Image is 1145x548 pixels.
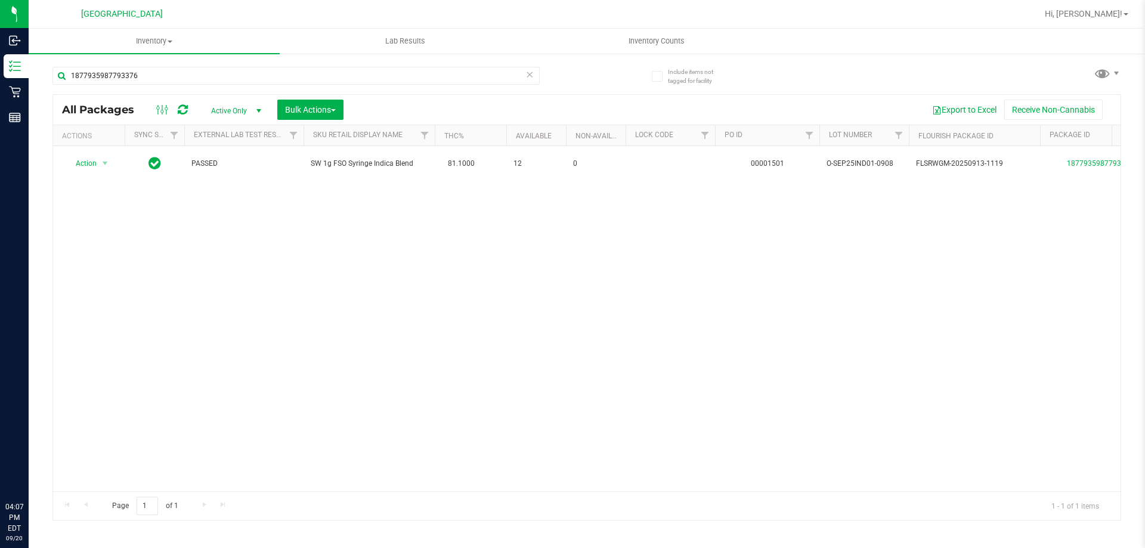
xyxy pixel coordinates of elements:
[829,131,872,139] a: Lot Number
[668,67,728,85] span: Include items not tagged for facility
[284,125,304,145] a: Filter
[9,60,21,72] inline-svg: Inventory
[29,36,280,47] span: Inventory
[12,453,48,488] iframe: Resource center
[81,9,163,19] span: [GEOGRAPHIC_DATA]
[285,105,336,114] span: Bulk Actions
[827,158,902,169] span: O-SEP25IND01-0908
[415,125,435,145] a: Filter
[9,86,21,98] inline-svg: Retail
[137,497,158,515] input: 1
[1050,131,1090,139] a: Package ID
[148,155,161,172] span: In Sync
[573,158,618,169] span: 0
[52,67,540,85] input: Search Package ID, Item Name, SKU, Lot or Part Number...
[280,29,531,54] a: Lab Results
[29,29,280,54] a: Inventory
[9,112,21,123] inline-svg: Reports
[313,131,403,139] a: Sku Retail Display Name
[442,155,481,172] span: 81.1000
[513,158,559,169] span: 12
[277,100,343,120] button: Bulk Actions
[9,35,21,47] inline-svg: Inbound
[102,497,188,515] span: Page of 1
[800,125,819,145] a: Filter
[531,29,782,54] a: Inventory Counts
[695,125,715,145] a: Filter
[62,132,120,140] div: Actions
[65,155,97,172] span: Action
[1067,159,1134,168] a: 1877935987793376
[725,131,742,139] a: PO ID
[165,125,184,145] a: Filter
[918,132,994,140] a: Flourish Package ID
[311,158,428,169] span: SW 1g FSO Syringe Indica Blend
[1045,9,1122,18] span: Hi, [PERSON_NAME]!
[98,155,113,172] span: select
[62,103,146,116] span: All Packages
[1042,497,1109,515] span: 1 - 1 of 1 items
[916,158,1033,169] span: FLSRWGM-20250913-1119
[525,67,534,82] span: Clear
[191,158,296,169] span: PASSED
[134,131,180,139] a: Sync Status
[1004,100,1103,120] button: Receive Non-Cannabis
[889,125,909,145] a: Filter
[194,131,287,139] a: External Lab Test Result
[612,36,701,47] span: Inventory Counts
[575,132,629,140] a: Non-Available
[369,36,441,47] span: Lab Results
[444,132,464,140] a: THC%
[516,132,552,140] a: Available
[5,534,23,543] p: 09/20
[635,131,673,139] a: Lock Code
[5,501,23,534] p: 04:07 PM EDT
[924,100,1004,120] button: Export to Excel
[751,159,784,168] a: 00001501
